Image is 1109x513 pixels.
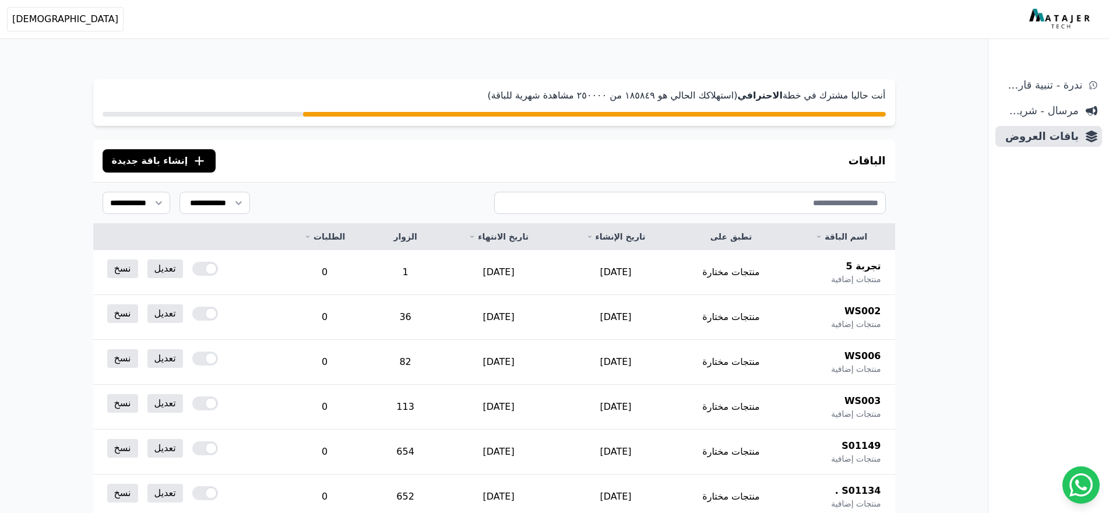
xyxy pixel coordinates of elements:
[557,430,674,475] td: [DATE]
[557,250,674,295] td: [DATE]
[371,340,440,385] td: 82
[107,349,138,368] a: نسخ
[557,385,674,430] td: [DATE]
[107,259,138,278] a: نسخ
[1000,103,1079,119] span: مرسال - شريط دعاية
[831,498,881,510] span: منتجات إضافية
[103,89,886,103] p: أنت حاليا مشترك في خطة (استهلاكك الحالي هو ١٨٥٨٤٩ من ٢٥۰۰۰۰ مشاهدة شهرية للباقة)
[849,153,886,169] h3: الباقات
[279,430,371,475] td: 0
[147,439,183,458] a: تعديل
[371,250,440,295] td: 1
[802,231,881,243] a: اسم الباقة
[440,340,557,385] td: [DATE]
[147,259,183,278] a: تعديل
[674,430,788,475] td: منتجات مختارة
[557,340,674,385] td: [DATE]
[1029,9,1093,30] img: MatajerTech Logo
[440,250,557,295] td: [DATE]
[1000,128,1079,145] span: باقات العروض
[454,231,543,243] a: تاريخ الانتهاء
[371,385,440,430] td: 113
[147,349,183,368] a: تعديل
[371,430,440,475] td: 654
[107,439,138,458] a: نسخ
[674,340,788,385] td: منتجات مختارة
[103,149,216,173] button: إنشاء باقة جديدة
[737,90,783,101] strong: الاحترافي
[7,7,124,31] button: [DEMOGRAPHIC_DATA]
[147,304,183,323] a: تعديل
[440,430,557,475] td: [DATE]
[279,250,371,295] td: 0
[279,295,371,340] td: 0
[12,12,118,26] span: [DEMOGRAPHIC_DATA]
[846,259,881,273] span: تجربة 5
[1000,77,1082,93] span: ندرة - تنبية قارب علي النفاذ
[107,484,138,503] a: نسخ
[107,304,138,323] a: نسخ
[371,224,440,250] th: الزوار
[842,439,881,453] span: S01149
[844,304,881,318] span: WS002
[571,231,660,243] a: تاريخ الإنشاء
[440,295,557,340] td: [DATE]
[107,394,138,413] a: نسخ
[112,154,188,168] span: إنشاء باقة جديدة
[844,349,881,363] span: WS006
[831,318,881,330] span: منتجات إضافية
[674,224,788,250] th: تطبق على
[279,340,371,385] td: 0
[147,484,183,503] a: تعديل
[674,385,788,430] td: منتجات مختارة
[844,394,881,408] span: WS003
[440,385,557,430] td: [DATE]
[279,385,371,430] td: 0
[835,484,881,498] span: S01134 .
[371,295,440,340] td: 36
[147,394,183,413] a: تعديل
[831,408,881,420] span: منتجات إضافية
[831,273,881,285] span: منتجات إضافية
[831,363,881,375] span: منتجات إضافية
[674,295,788,340] td: منتجات مختارة
[557,295,674,340] td: [DATE]
[674,250,788,295] td: منتجات مختارة
[293,231,357,243] a: الطلبات
[831,453,881,465] span: منتجات إضافية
